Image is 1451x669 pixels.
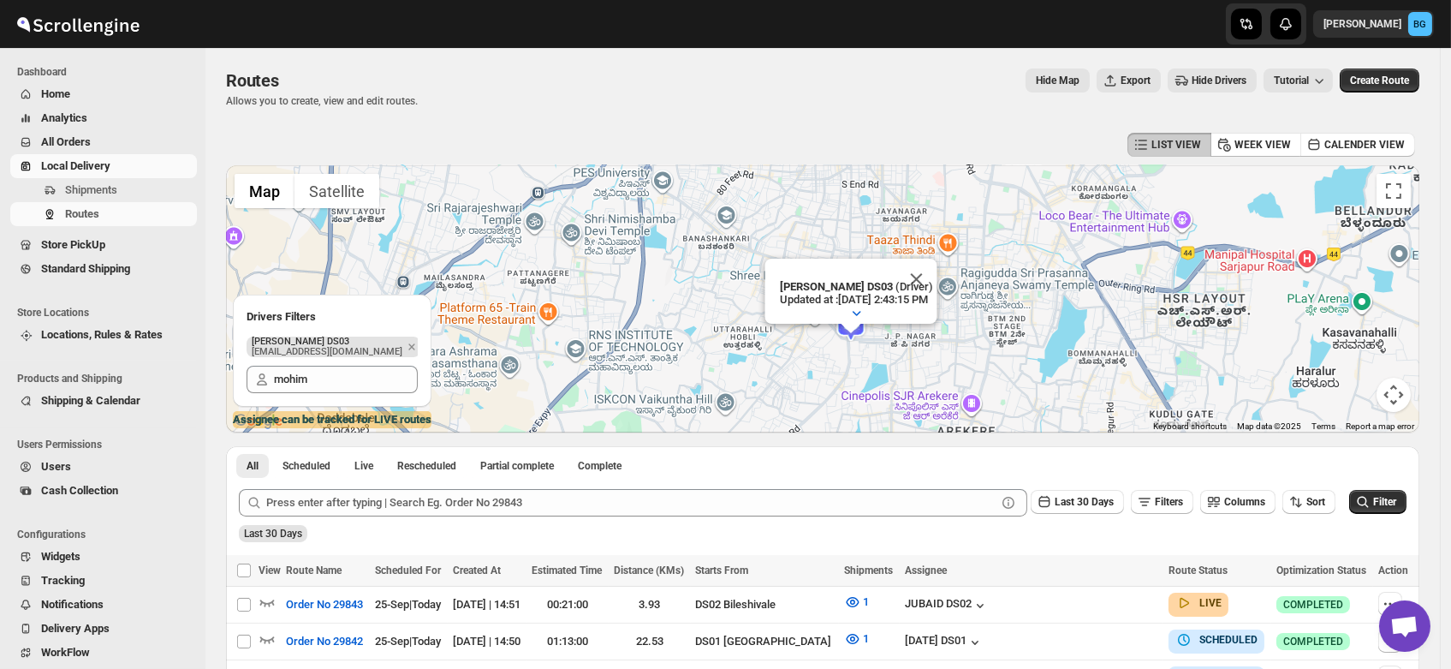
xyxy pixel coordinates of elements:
[274,366,418,393] input: Search Assignee
[236,454,269,478] button: All routes
[905,597,989,614] button: JUBAID DS02
[1210,133,1301,157] button: WEEK VIEW
[1036,74,1079,87] span: Hide Map
[1323,17,1401,31] p: [PERSON_NAME]
[1264,69,1333,93] button: Tutorial
[1192,74,1246,87] span: Hide Drivers
[41,460,71,473] span: Users
[1234,138,1291,152] span: WEEK VIEW
[286,596,363,613] span: Order No 29843
[1175,594,1222,612] button: LIVE
[1373,496,1396,508] span: Filter
[14,3,142,45] img: ScrollEngine
[578,459,621,473] span: Complete
[1313,10,1434,38] button: User menu
[1300,133,1415,157] button: CALENDER VIEW
[41,574,85,587] span: Tracking
[1324,138,1405,152] span: CALENDER VIEW
[905,634,984,651] div: [DATE] DS01
[354,459,373,473] span: Live
[834,625,879,653] button: 1
[1031,490,1124,514] button: Last 30 Days
[244,528,302,540] span: Last 30 Days
[1200,490,1276,514] button: Columns
[453,596,522,613] div: [DATE] | 14:51
[41,394,140,407] span: Shipping & Calendar
[1377,378,1411,412] button: Map camera controls
[10,389,197,413] button: Shipping & Calendar
[780,280,933,293] p: (Driver)
[247,308,418,326] h2: Drivers Filters
[230,410,287,433] img: Google
[375,564,441,576] span: Scheduled For
[226,70,279,91] span: Routes
[1153,421,1227,433] button: Keyboard shortcuts
[17,306,197,320] span: Store Locations
[226,94,418,108] p: Allows you to create, view and edit routes.
[41,484,118,497] span: Cash Collection
[41,598,104,611] span: Notifications
[266,489,996,517] input: Press enter after typing | Search Eg. Order No 29843
[276,628,373,655] button: Order No 29842
[41,111,87,124] span: Analytics
[10,323,197,347] button: Locations, Rules & Rates
[1283,635,1343,648] span: COMPLETED
[65,183,117,196] span: Shipments
[10,641,197,665] button: WorkFlow
[1340,69,1419,93] button: Create Route
[1306,496,1325,508] span: Sort
[10,106,197,130] button: Analytics
[10,479,197,503] button: Cash Collection
[1199,597,1222,609] b: LIVE
[1283,598,1343,612] span: COMPLETED
[896,259,937,300] button: Close
[41,328,163,341] span: Locations, Rules & Rates
[10,82,197,106] button: Home
[696,564,749,576] span: Starts From
[404,339,419,355] button: Remove
[1097,69,1161,93] button: Export
[844,564,893,576] span: Shipments
[375,598,441,611] span: 25-Sep | Today
[1414,19,1427,30] text: BG
[10,545,197,569] button: Widgets
[614,564,684,576] span: Distance (KMs)
[1282,490,1335,514] button: Sort
[10,617,197,641] button: Delivery Apps
[1155,496,1183,508] span: Filters
[696,596,835,613] div: DS02 Bileshivale
[614,633,686,650] div: 22.53
[1350,74,1409,87] span: Create Route
[1379,600,1430,652] div: Open chat
[286,633,363,650] span: Order No 29842
[10,202,197,226] button: Routes
[247,459,259,473] span: All
[397,459,456,473] span: Rescheduled
[1131,490,1193,514] button: Filters
[696,633,835,650] div: DS01 [GEOGRAPHIC_DATA]
[1168,69,1257,93] button: Hide Drivers
[41,622,110,635] span: Delivery Apps
[41,238,105,251] span: Store PickUp
[252,337,402,347] p: [PERSON_NAME] DS03
[532,633,604,650] div: 01:13:00
[41,646,90,659] span: WorkFlow
[10,569,197,593] button: Tracking
[1349,490,1406,514] button: Filter
[453,633,522,650] div: [DATE] | 14:50
[780,293,933,306] p: Updated at : [DATE] 2:43:15 PM
[1311,421,1335,431] a: Terms (opens in new tab)
[1276,564,1366,576] span: Optimization Status
[10,593,197,617] button: Notifications
[1408,12,1432,36] span: Brajesh Giri
[230,410,287,433] a: Open this area in Google Maps (opens a new window)
[41,262,130,275] span: Standard Shipping
[65,207,99,220] span: Routes
[532,596,604,613] div: 00:21:00
[41,87,70,100] span: Home
[1224,496,1265,508] span: Columns
[1151,138,1201,152] span: LIST VIEW
[17,528,197,541] span: Configurations
[1175,631,1258,648] button: SCHEDULED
